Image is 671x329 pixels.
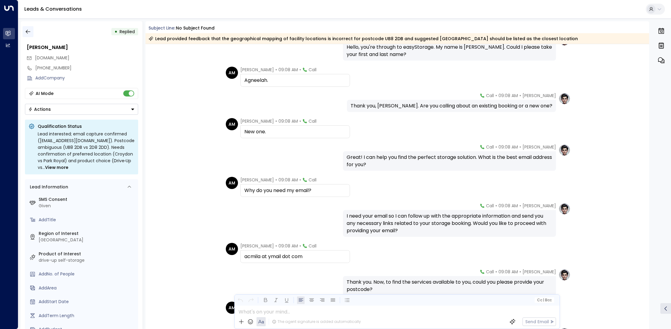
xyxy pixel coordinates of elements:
span: • [275,243,277,249]
div: The agent signature is added automatically [272,319,361,324]
div: Button group with a nested menu [25,104,138,115]
div: drive-up self-storage [39,257,136,264]
div: Lead provided feedback that the geographical mapping of facility locations is incorrect for postc... [149,36,578,42]
span: | [543,298,544,302]
div: Lead interested; email capture confirmed ([EMAIL_ADDRESS][DOMAIN_NAME]). Postcode ambiguous (UB8 ... [38,131,135,171]
span: • [275,67,277,73]
p: Qualification Status [38,123,135,129]
span: • [495,93,497,99]
img: profile-logo.png [558,93,571,105]
div: AddArea [39,285,136,291]
div: AM [226,177,238,189]
span: [PERSON_NAME] [522,203,556,209]
img: profile-logo.png [558,144,571,156]
span: • [495,269,497,275]
span: Call [486,203,494,209]
div: AM [226,302,238,314]
span: [PERSON_NAME] [522,144,556,150]
span: 09:08 AM [278,177,298,183]
span: Call [309,67,316,73]
div: [PHONE_NUMBER] [35,65,138,71]
div: Why do you need my email? [244,187,346,194]
img: profile-logo.png [558,269,571,281]
div: AddStart Date [39,299,136,305]
span: • [495,144,497,150]
div: • [114,26,117,37]
span: 09:08 AM [498,144,518,150]
div: No subject found [176,25,215,31]
div: AM [226,118,238,130]
span: Cc Bcc [537,298,552,302]
span: 09:08 AM [498,203,518,209]
button: Undo [236,296,244,304]
span: • [299,243,301,249]
div: Thank you, [PERSON_NAME]. Are you calling about an existing booking or a new one? [351,102,552,110]
span: • [519,93,521,99]
div: Given [39,203,136,209]
span: [PERSON_NAME] [522,269,556,275]
span: • [519,144,521,150]
div: Agneelah. [244,77,346,84]
span: Replied [120,29,135,35]
div: [GEOGRAPHIC_DATA] [39,237,136,243]
span: • [299,67,301,73]
button: Actions [25,104,138,115]
span: • [495,203,497,209]
div: AddNo. of People [39,271,136,277]
div: Lead Information [28,184,68,190]
span: Call [486,269,494,275]
span: Call [309,118,316,124]
span: 09:08 AM [498,269,518,275]
div: Thank you. Now, to find the services available to you, could you please provide your postcode? [347,278,552,293]
span: • [275,118,277,124]
span: • [519,269,521,275]
span: akmila1mail.com [35,55,69,61]
div: Actions [28,107,51,112]
div: AddTerm Length [39,313,136,319]
span: Subject Line: [149,25,175,31]
span: [PERSON_NAME] [240,243,274,249]
span: [PERSON_NAME] [240,118,274,124]
span: View more [45,164,68,171]
div: I need your email so I can follow up with the appropriate information and send you any necessary ... [347,212,552,234]
div: AI Mode [36,90,54,96]
label: Product of Interest [39,251,136,257]
div: Great! I can help you find the perfect storage solution. What is the best email address for you? [347,154,552,168]
span: 09:08 AM [498,93,518,99]
span: Call [309,243,316,249]
span: 09:08 AM [278,243,298,249]
span: • [519,203,521,209]
span: [PERSON_NAME] [240,67,274,73]
button: Cc|Bcc [535,297,554,303]
div: AddTitle [39,217,136,223]
div: Hello, you're through to easyStorage. My name is [PERSON_NAME]. Could I please take your first an... [347,44,552,58]
span: • [299,177,301,183]
div: acmila at ymail dot com [244,253,346,260]
span: • [299,118,301,124]
span: 09:08 AM [278,67,298,73]
label: SMS Consent [39,196,136,203]
span: Call [486,93,494,99]
button: Redo [247,296,255,304]
span: 09:08 AM [278,118,298,124]
div: AM [226,243,238,255]
div: AddCompany [35,75,138,81]
span: [DOMAIN_NAME] [35,55,69,61]
div: [PERSON_NAME] [27,44,138,51]
span: Call [309,177,316,183]
span: [PERSON_NAME] [522,93,556,99]
span: Call [486,144,494,150]
img: profile-logo.png [558,203,571,215]
label: Region of Interest [39,230,136,237]
div: New one. [244,128,346,135]
div: AM [226,67,238,79]
span: • [275,177,277,183]
a: Leads & Conversations [24,5,82,12]
span: [PERSON_NAME] [240,177,274,183]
